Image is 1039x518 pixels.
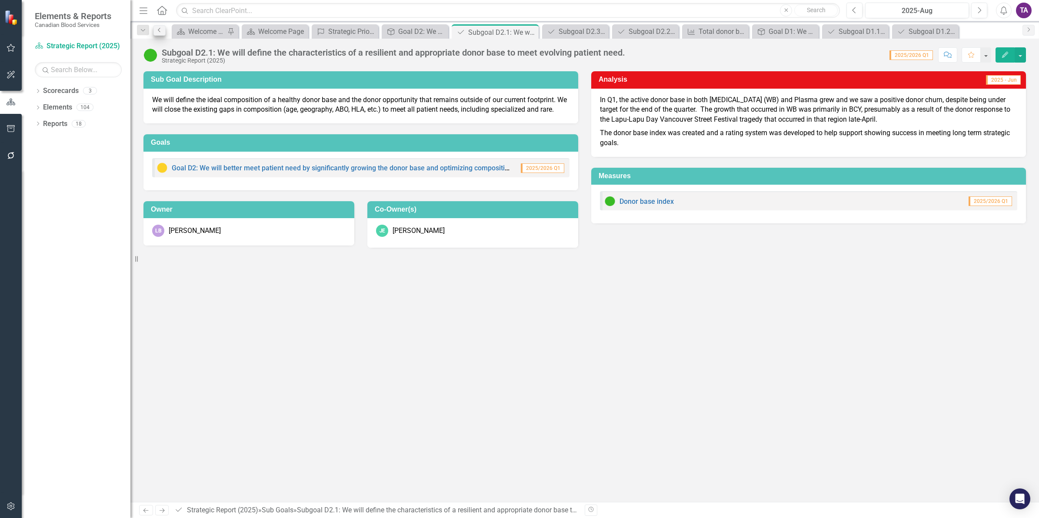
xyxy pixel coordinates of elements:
a: Welcome Page [174,26,225,37]
button: TA [1016,3,1032,18]
a: Sub Goals [262,506,293,514]
span: 2025/2026 Q1 [521,163,564,173]
p: We will define the ideal composition of a healthy donor base and the donor opportunity that remai... [152,95,569,115]
a: Subgoal D1.2: We will enhance the donor value proposition to become a charitable brand of choice. [894,26,956,37]
a: Donor base index [619,197,674,206]
h3: Co-Owner(s) [375,206,574,213]
div: LB [152,225,164,237]
a: Subgoal D2.3: We will optimize donor base composition to better meet patient need. [544,26,606,37]
a: Goal D2: We will better meet patient need by significantly growing the donor base and optimizing ... [172,164,514,172]
a: Strategic Priority 2: Collections and Donor growth and transformation [314,26,376,37]
div: » » [174,505,578,515]
span: 2025/2026 Q1 [889,50,933,60]
h3: Goals [151,139,574,146]
h3: Measures [599,172,1022,180]
h3: Sub Goal Description [151,76,574,83]
div: 3 [83,87,97,95]
div: Subgoal D1.1: We will increase awareness of [DEMOGRAPHIC_DATA] Blood Services to build our commun... [839,26,886,37]
h3: Owner [151,206,350,213]
img: On Target [605,196,615,206]
a: Strategic Report (2025) [187,506,258,514]
a: Goal D2: We will better meet patient need by significantly growing the donor base and optimizing ... [384,26,446,37]
div: [PERSON_NAME] [393,226,445,236]
p: The donor base index was created and a rating system was developed to help support showing succes... [600,126,1017,148]
div: Subgoal D2.1: We will define the characteristics of a resilient and appropriate donor base to mee... [162,48,625,57]
div: Subgoal D2.3: We will optimize donor base composition to better meet patient need. [559,26,606,37]
h3: Analysis [599,76,787,83]
div: Goal D2: We will better meet patient need by significantly growing the donor base and optimizing ... [398,26,446,37]
button: Search [794,4,838,17]
p: In Q1, the active donor base in both [MEDICAL_DATA] (WB) and Plasma grew and we saw a positive do... [600,95,1017,127]
span: 2025 - Jun [986,75,1021,85]
a: Reports [43,119,67,129]
input: Search ClearPoint... [176,3,840,18]
div: Open Intercom Messenger [1009,488,1030,509]
div: Subgoal D1.2: We will enhance the donor value proposition to become a charitable brand of choice. [909,26,956,37]
small: Canadian Blood Services [35,21,111,28]
div: Welcome Page [258,26,306,37]
div: Strategic Priority 2: Collections and Donor growth and transformation [328,26,376,37]
div: 104 [77,104,93,111]
div: Goal D1: We will create new ways of inspiring donors and registrants to give, aligning their prof... [769,26,816,37]
a: Strategic Report (2025) [35,41,122,51]
a: Subgoal D2.2: We will better meet patient need by significantly growing the opportunities to dona... [614,26,676,37]
div: Total donor base size [699,26,746,37]
span: 2025/2026 Q1 [969,196,1012,206]
img: Caution [157,163,167,173]
a: Subgoal D1.1: We will increase awareness of [DEMOGRAPHIC_DATA] Blood Services to build our commun... [824,26,886,37]
a: Goal D1: We will create new ways of inspiring donors and registrants to give, aligning their prof... [754,26,816,37]
div: [PERSON_NAME] [169,226,221,236]
div: Subgoal D2.1: We will define the characteristics of a resilient and appropriate donor base to mee... [468,27,536,38]
div: Subgoal D2.2: We will better meet patient need by significantly growing the opportunities to dona... [629,26,676,37]
div: 18 [72,120,86,127]
img: On Target [143,48,157,62]
a: Scorecards [43,86,79,96]
div: JE [376,225,388,237]
button: 2025-Aug [865,3,969,18]
span: Search [807,7,826,13]
div: Subgoal D2.1: We will define the characteristics of a resilient and appropriate donor base to mee... [297,506,662,514]
span: Elements & Reports [35,11,111,21]
input: Search Below... [35,62,122,77]
div: Strategic Report (2025) [162,57,625,64]
img: ClearPoint Strategy [4,10,20,25]
a: Total donor base size [684,26,746,37]
div: Welcome Page [188,26,225,37]
a: Elements [43,103,72,113]
div: 2025-Aug [868,6,966,16]
a: Welcome Page [244,26,306,37]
